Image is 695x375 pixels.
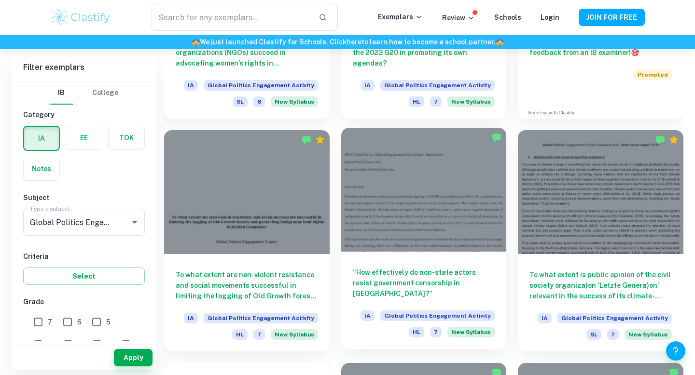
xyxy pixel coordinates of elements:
[136,339,139,350] span: 1
[176,37,318,68] h6: In what measure do non-profit organizations (NGOs) succeed in advocating women’s rights in [GEOGR...
[233,96,248,107] span: SL
[48,317,52,327] span: 7
[492,133,501,142] img: Marked
[655,135,665,145] img: Marked
[24,157,59,180] button: Notes
[302,135,311,145] img: Marked
[347,38,361,46] a: here
[176,269,318,301] h6: To what extent are non-violent resistance and social movements successful in limiting the logging...
[24,127,59,150] button: IA
[2,37,693,47] h6: We just launched Clastify for Schools. Click to learn how to become a school partner.
[315,135,325,145] div: Premium
[271,329,318,340] div: Starting from the May 2026 session, the Global Politics Engagement Activity requirements have cha...
[152,4,311,31] input: Search for any exemplars...
[579,9,645,26] button: JOIN FOR FREE
[164,130,330,351] a: To what extent are non-violent resistance and social movements successful in limiting the logging...
[430,327,442,337] span: 7
[50,81,118,105] div: Filter type choice
[634,69,672,80] span: Promoted
[23,296,145,307] h6: Grade
[409,96,424,107] span: HL
[109,126,144,149] button: TOK
[271,96,318,107] span: New Syllabus
[361,80,375,91] span: IA
[541,13,559,21] a: Login
[361,310,375,321] span: IA
[528,109,574,116] a: Advertise with Clastify
[92,81,118,105] button: College
[447,96,495,107] span: New Syllabus
[184,313,198,323] span: IA
[232,329,248,340] span: HL
[23,192,145,203] h6: Subject
[494,13,521,21] a: Schools
[78,339,82,350] span: 3
[192,38,200,46] span: 🏫
[48,339,53,350] span: 4
[586,329,601,340] span: SL
[23,251,145,262] h6: Criteria
[496,38,504,46] span: 🏫
[442,13,475,23] p: Review
[378,12,423,22] p: Exemplars
[184,80,198,91] span: IA
[669,135,679,145] div: Premium
[538,313,552,323] span: IA
[204,80,318,91] span: Global Politics Engagement Activity
[666,341,685,361] button: Help and Feedback
[625,329,672,340] div: Starting from the May 2026 session, the Global Politics Engagement Activity requirements have cha...
[12,54,156,81] h6: Filter exemplars
[77,317,82,327] span: 6
[625,329,672,340] span: New Syllabus
[380,310,495,321] span: Global Politics Engagement Activity
[253,329,265,340] span: 7
[353,267,495,299] h6: “How effectively do non-state actors resist government censorship in [GEOGRAPHIC_DATA]?”
[447,96,495,107] div: Starting from the May 2026 session, the Global Politics Engagement Activity requirements have cha...
[518,130,683,351] a: To what extent is public opinion of the civil society organiza)on ‘Letzte Genera)on’ relevant in ...
[529,269,672,301] h6: To what extent is public opinion of the civil society organiza)on ‘Letzte Genera)on’ relevant in ...
[447,327,495,337] div: Starting from the May 2026 session, the Global Politics Engagement Activity requirements have cha...
[30,204,70,213] label: Type a subject
[631,49,639,56] span: 🎯
[430,96,442,107] span: 7
[66,126,102,149] button: EE
[114,349,153,366] button: Apply
[380,80,495,91] span: Global Politics Engagement Activity
[204,313,318,323] span: Global Politics Engagement Activity
[50,8,111,27] img: Clastify logo
[106,317,111,327] span: 5
[128,215,141,229] button: Open
[557,313,672,323] span: Global Politics Engagement Activity
[271,96,318,107] div: Starting from the May 2026 session, the Global Politics Engagement Activity requirements have cha...
[353,37,495,68] h6: How effective was Oman’s engagement to the 2023 G20 in promoting its own agendas?
[253,96,265,107] span: 6
[107,339,111,350] span: 2
[409,327,424,337] span: HL
[50,81,73,105] button: IB
[447,327,495,337] span: New Syllabus
[271,329,318,340] span: New Syllabus
[23,268,145,285] button: Select
[23,109,145,120] h6: Category
[341,130,507,351] a: “How effectively do non-state actors resist government censorship in [GEOGRAPHIC_DATA]?”IAGlobal ...
[607,329,619,340] span: 7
